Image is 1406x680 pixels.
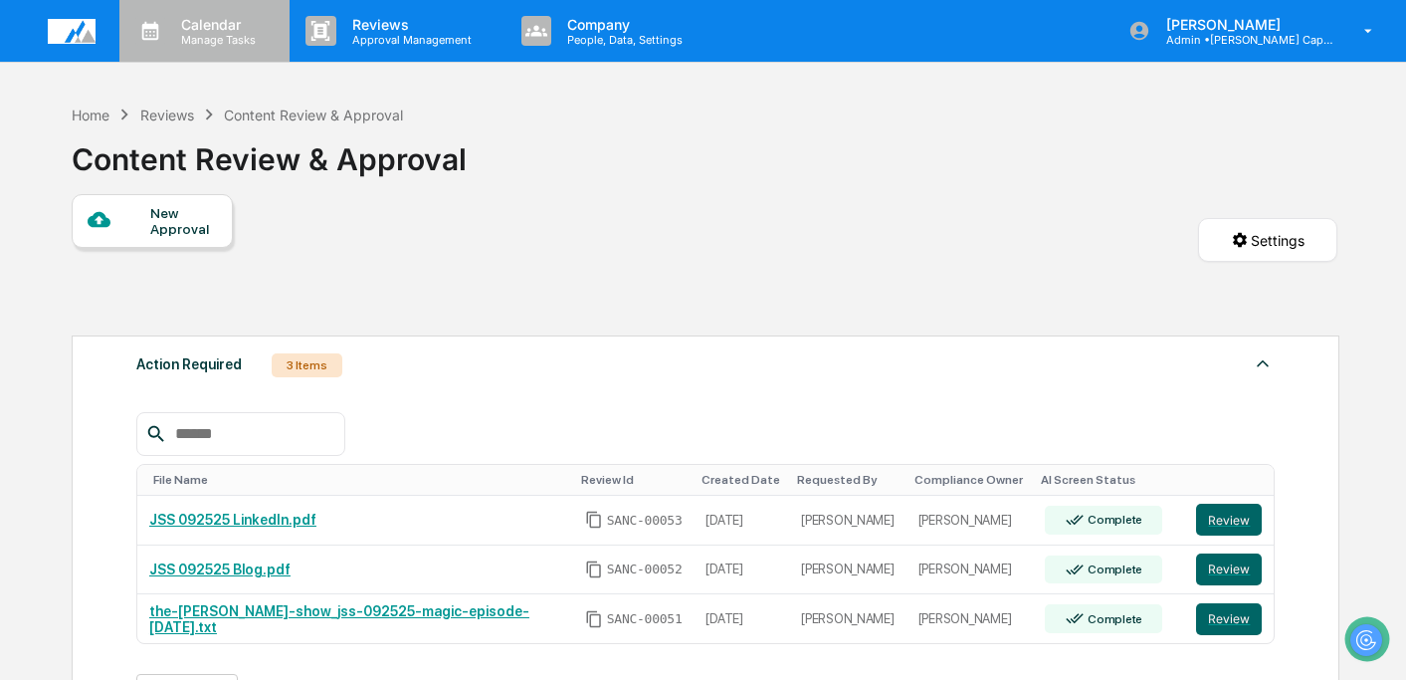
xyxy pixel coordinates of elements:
span: SANC-00051 [607,611,683,627]
td: [PERSON_NAME] [789,496,906,546]
p: People, Data, Settings [551,33,693,47]
div: 3 Items [272,353,342,377]
a: 🔎Data Lookup [12,281,133,317]
a: 🖐️Preclearance [12,243,136,279]
div: Content Review & Approval [224,107,403,123]
a: 🗄️Attestations [136,243,255,279]
button: Review [1196,554,1262,585]
td: [DATE] [694,546,789,595]
span: Copy Id [585,561,603,578]
p: Approval Management [336,33,482,47]
span: Pylon [198,338,241,352]
img: 1746055101610-c473b297-6a78-478c-a979-82029cc54cd1 [20,152,56,188]
p: Reviews [336,16,482,33]
div: Toggle SortBy [1041,473,1176,487]
a: Powered byPylon [140,337,241,352]
div: 🗄️ [144,253,160,269]
div: Reviews [140,107,194,123]
button: Start new chat [338,158,362,182]
div: New Approval [150,205,217,237]
button: Review [1196,603,1262,635]
button: Review [1196,504,1262,536]
span: Copy Id [585,511,603,529]
td: [DATE] [694,594,789,643]
div: We're available if you need us! [68,172,252,188]
td: [DATE] [694,496,789,546]
div: Start new chat [68,152,326,172]
div: 🖐️ [20,253,36,269]
span: Data Lookup [40,289,125,309]
div: Toggle SortBy [702,473,781,487]
p: Admin • [PERSON_NAME] Capital Management [1150,33,1335,47]
a: JSS 092525 Blog.pdf [149,562,291,577]
td: [PERSON_NAME] [789,546,906,595]
p: Company [551,16,693,33]
div: Action Required [136,351,242,377]
div: Toggle SortBy [797,473,899,487]
p: Calendar [165,16,266,33]
div: Complete [1084,563,1142,576]
div: Toggle SortBy [914,473,1026,487]
td: [PERSON_NAME] [906,496,1034,546]
div: Toggle SortBy [1200,473,1266,487]
td: [PERSON_NAME] [906,594,1034,643]
div: 🔎 [20,291,36,307]
iframe: Open customer support [1342,614,1396,668]
span: Attestations [164,251,247,271]
div: Toggle SortBy [581,473,687,487]
button: Settings [1198,218,1337,262]
div: Toggle SortBy [153,473,565,487]
span: Copy Id [585,610,603,628]
img: logo [48,19,96,44]
span: SANC-00053 [607,513,683,529]
p: Manage Tasks [165,33,266,47]
p: [PERSON_NAME] [1150,16,1335,33]
span: Preclearance [40,251,128,271]
a: JSS 092525 LinkedIn.pdf [149,512,316,528]
td: [PERSON_NAME] [906,546,1034,595]
div: Complete [1084,513,1142,527]
p: How can we help? [20,42,362,74]
img: caret [1251,351,1275,375]
a: the-[PERSON_NAME]-show_jss-092525-magic-episode-[DATE].txt [149,603,529,635]
div: Content Review & Approval [72,125,467,177]
div: Home [72,107,109,123]
div: Complete [1084,612,1142,626]
span: SANC-00052 [607,562,683,577]
td: [PERSON_NAME] [789,594,906,643]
